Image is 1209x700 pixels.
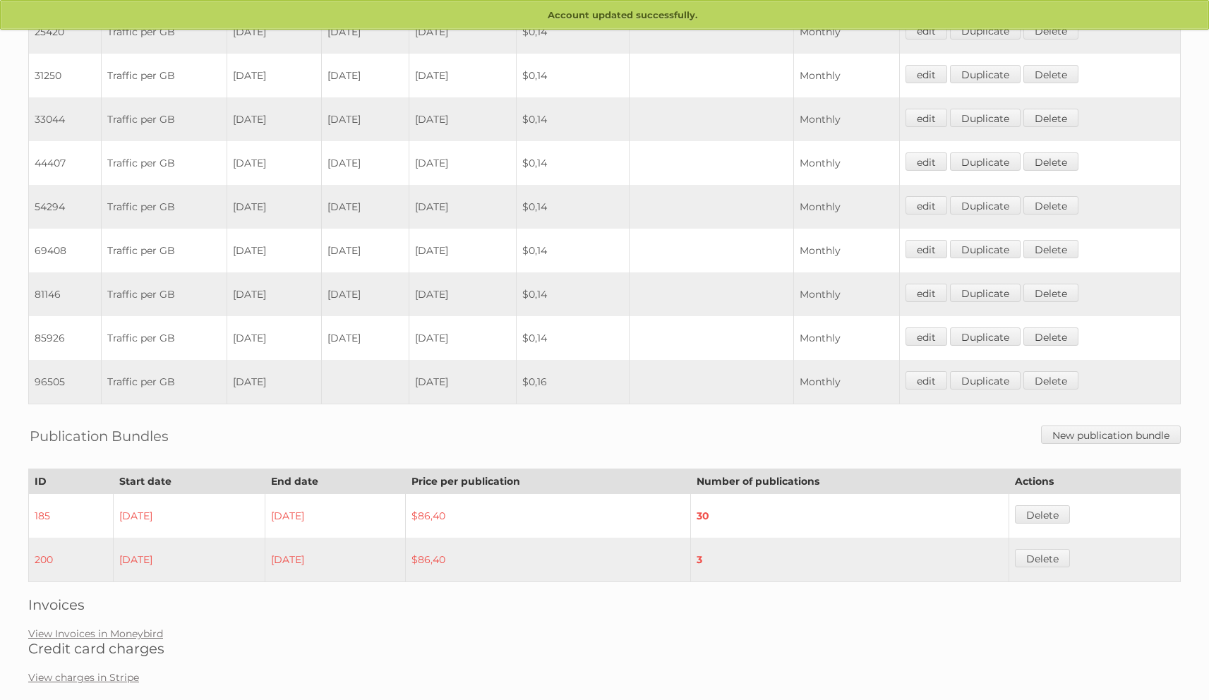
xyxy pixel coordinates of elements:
a: Delete [1023,240,1078,258]
td: Traffic per GB [102,360,227,404]
a: edit [906,327,947,346]
td: $0,14 [516,272,630,316]
td: Monthly [794,54,900,97]
td: 96505 [29,360,102,404]
td: [DATE] [114,494,265,538]
td: Traffic per GB [102,229,227,272]
td: Traffic per GB [102,10,227,54]
td: [DATE] [322,54,409,97]
td: [DATE] [227,141,322,185]
td: Monthly [794,185,900,229]
a: Delete [1023,196,1078,215]
td: [DATE] [227,10,322,54]
td: 33044 [29,97,102,141]
td: [DATE] [322,141,409,185]
td: $0,14 [516,54,630,97]
td: $0,14 [516,185,630,229]
a: Duplicate [950,152,1021,171]
a: Duplicate [950,196,1021,215]
td: 69408 [29,229,102,272]
td: [DATE] [409,316,517,360]
a: Delete [1023,21,1078,40]
td: [DATE] [227,229,322,272]
td: $86,40 [405,494,690,538]
td: [DATE] [409,54,517,97]
td: $0,14 [516,316,630,360]
td: Monthly [794,97,900,141]
td: Monthly [794,10,900,54]
th: Number of publications [690,469,1009,494]
td: Monthly [794,272,900,316]
a: View Invoices in Moneybird [28,627,163,640]
th: Price per publication [405,469,690,494]
a: Duplicate [950,240,1021,258]
td: [DATE] [409,185,517,229]
td: [DATE] [265,494,405,538]
a: Delete [1023,284,1078,302]
a: Duplicate [950,21,1021,40]
a: edit [906,65,947,83]
th: Actions [1009,469,1180,494]
td: 85926 [29,316,102,360]
a: edit [906,284,947,302]
td: Traffic per GB [102,54,227,97]
td: [DATE] [409,360,517,404]
td: Monthly [794,229,900,272]
td: $0,16 [516,360,630,404]
td: [DATE] [227,54,322,97]
td: [DATE] [227,185,322,229]
a: edit [906,152,947,171]
a: edit [906,196,947,215]
td: [DATE] [114,538,265,582]
a: edit [906,371,947,390]
td: [DATE] [322,185,409,229]
a: Delete [1023,371,1078,390]
a: Duplicate [950,65,1021,83]
a: edit [906,21,947,40]
a: Duplicate [950,284,1021,302]
h2: Credit card charges [28,640,1181,657]
td: [DATE] [322,10,409,54]
td: Monthly [794,316,900,360]
a: Delete [1015,505,1070,524]
a: Delete [1023,327,1078,346]
td: [DATE] [409,141,517,185]
a: View charges in Stripe [28,671,139,684]
th: ID [29,469,114,494]
td: 25420 [29,10,102,54]
a: Delete [1015,549,1070,567]
a: Delete [1023,109,1078,127]
td: $86,40 [405,538,690,582]
td: [DATE] [322,229,409,272]
th: Start date [114,469,265,494]
td: $0,14 [516,97,630,141]
td: Traffic per GB [102,141,227,185]
h2: Invoices [28,596,1181,613]
a: edit [906,240,947,258]
a: New publication bundle [1041,426,1181,444]
h2: Publication Bundles [30,426,169,447]
td: [DATE] [409,10,517,54]
a: Duplicate [950,371,1021,390]
td: Traffic per GB [102,97,227,141]
td: [DATE] [227,360,322,404]
strong: 30 [697,509,709,522]
td: $0,14 [516,141,630,185]
td: [DATE] [409,97,517,141]
td: Traffic per GB [102,185,227,229]
a: edit [906,109,947,127]
p: Account updated successfully. [1,1,1208,30]
td: Traffic per GB [102,316,227,360]
td: 200 [29,538,114,582]
td: 31250 [29,54,102,97]
td: [DATE] [322,316,409,360]
td: [DATE] [322,272,409,316]
td: Monthly [794,360,900,404]
td: [DATE] [227,316,322,360]
td: 81146 [29,272,102,316]
td: [DATE] [227,272,322,316]
strong: 3 [697,553,702,566]
a: Duplicate [950,109,1021,127]
td: Traffic per GB [102,272,227,316]
td: [DATE] [227,97,322,141]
